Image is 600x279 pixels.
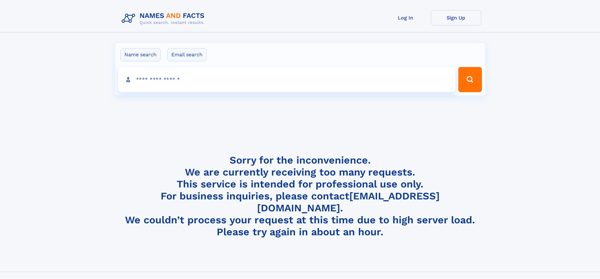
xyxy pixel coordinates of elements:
[257,190,440,214] a: [EMAIL_ADDRESS][DOMAIN_NAME]
[118,67,456,92] input: search input
[458,67,482,92] button: Search Button
[119,10,210,27] img: Logo Names and Facts
[119,154,481,238] h4: Sorry for the inconvenience. We are currently receiving too many requests. This service is intend...
[431,10,481,25] a: Sign Up
[120,48,161,61] label: Name search
[380,10,431,25] a: Log In
[167,48,207,61] label: Email search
